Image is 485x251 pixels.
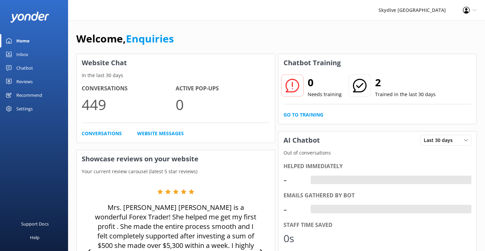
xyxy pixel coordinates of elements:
[16,34,30,48] div: Home
[10,12,49,23] img: yonder-white-logo.png
[284,162,472,171] div: Helped immediately
[284,230,304,247] div: 0s
[30,231,39,244] div: Help
[308,91,342,98] p: Needs training
[77,150,275,168] h3: Showcase reviews on your website
[126,32,174,46] a: Enquiries
[77,72,275,79] p: In the last 30 days
[16,75,33,88] div: Reviews
[176,84,270,93] h4: Active Pop-ups
[311,176,316,184] div: -
[284,201,304,217] div: -
[16,61,33,75] div: Chatbot
[278,149,477,157] p: Out of conversations
[16,102,33,115] div: Settings
[424,137,457,144] span: Last 30 days
[278,54,346,72] h3: Chatbot Training
[77,168,275,175] p: Your current review carousel (latest 5 star reviews)
[284,111,323,119] a: Go to Training
[308,74,342,91] h2: 0
[284,221,472,230] div: Staff time saved
[137,130,184,137] a: Website Messages
[375,91,436,98] p: Trained in the last 30 days
[21,217,49,231] div: Support Docs
[284,172,304,188] div: -
[311,205,316,214] div: -
[176,93,270,116] p: 0
[82,130,122,137] a: Conversations
[76,31,174,47] h1: Welcome,
[77,54,275,72] h3: Website Chat
[82,93,176,116] p: 449
[284,191,472,200] div: Emails gathered by bot
[82,84,176,93] h4: Conversations
[278,131,325,149] h3: AI Chatbot
[16,88,42,102] div: Recommend
[375,74,436,91] h2: 2
[16,48,28,61] div: Inbox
